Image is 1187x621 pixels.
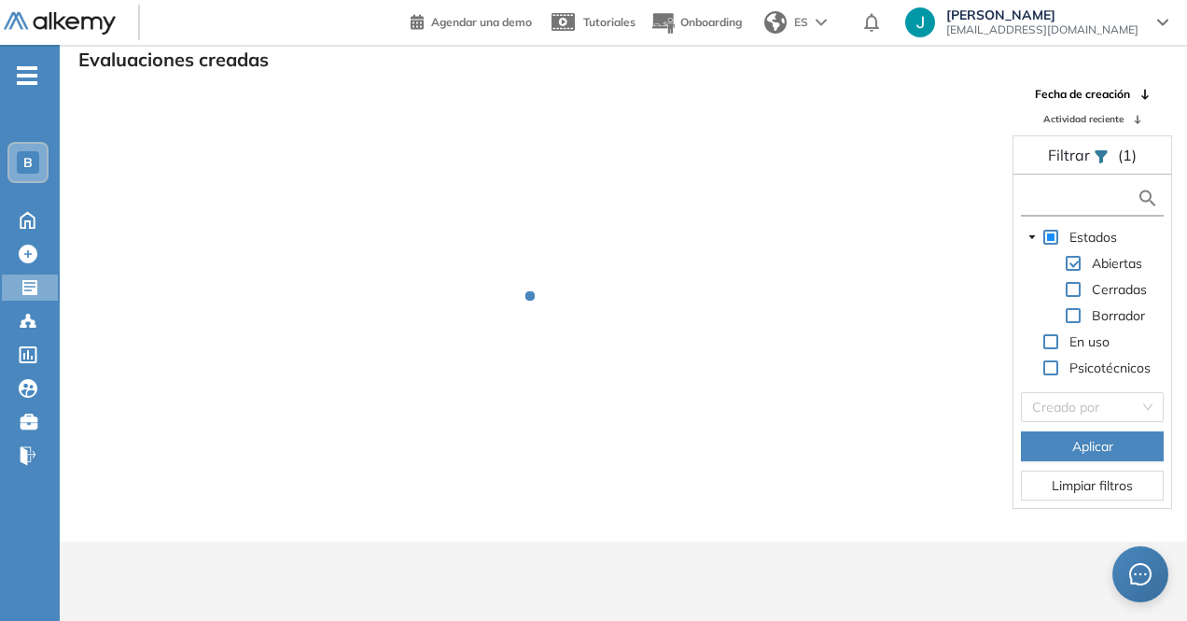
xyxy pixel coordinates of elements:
span: Psicotécnicos [1069,360,1151,376]
span: Psicotécnicos [1066,357,1154,379]
span: [EMAIL_ADDRESS][DOMAIN_NAME] [946,22,1138,37]
span: Estados [1069,229,1117,246]
img: arrow [816,19,827,26]
span: Cerradas [1092,281,1147,298]
button: Onboarding [650,3,742,43]
span: Cerradas [1088,278,1151,301]
img: world [764,11,787,34]
span: ES [794,14,808,31]
span: caret-down [1027,233,1037,242]
img: search icon [1137,187,1159,210]
span: Filtrar [1048,146,1094,164]
span: Actividad reciente [1043,112,1124,126]
span: Aplicar [1072,436,1113,457]
a: Agendar una demo [411,9,532,32]
i: - [17,74,37,78]
button: Limpiar filtros [1021,471,1164,501]
span: [PERSON_NAME] [946,7,1138,22]
span: Limpiar filtros [1052,475,1133,496]
span: Agendar una demo [431,15,532,29]
span: En uso [1066,331,1113,353]
span: (1) [1118,144,1137,166]
span: Tutoriales [583,15,635,29]
span: Onboarding [680,15,742,29]
span: Estados [1066,226,1121,248]
span: En uso [1069,333,1110,350]
button: Aplicar [1021,431,1164,461]
h3: Evaluaciones creadas [78,49,269,71]
span: Fecha de creación [1035,86,1130,103]
img: Logo [4,12,116,35]
span: B [23,155,33,170]
span: message [1129,563,1152,586]
span: Abiertas [1092,255,1142,272]
span: Abiertas [1088,252,1146,275]
span: Borrador [1088,304,1149,327]
span: Borrador [1092,307,1145,324]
